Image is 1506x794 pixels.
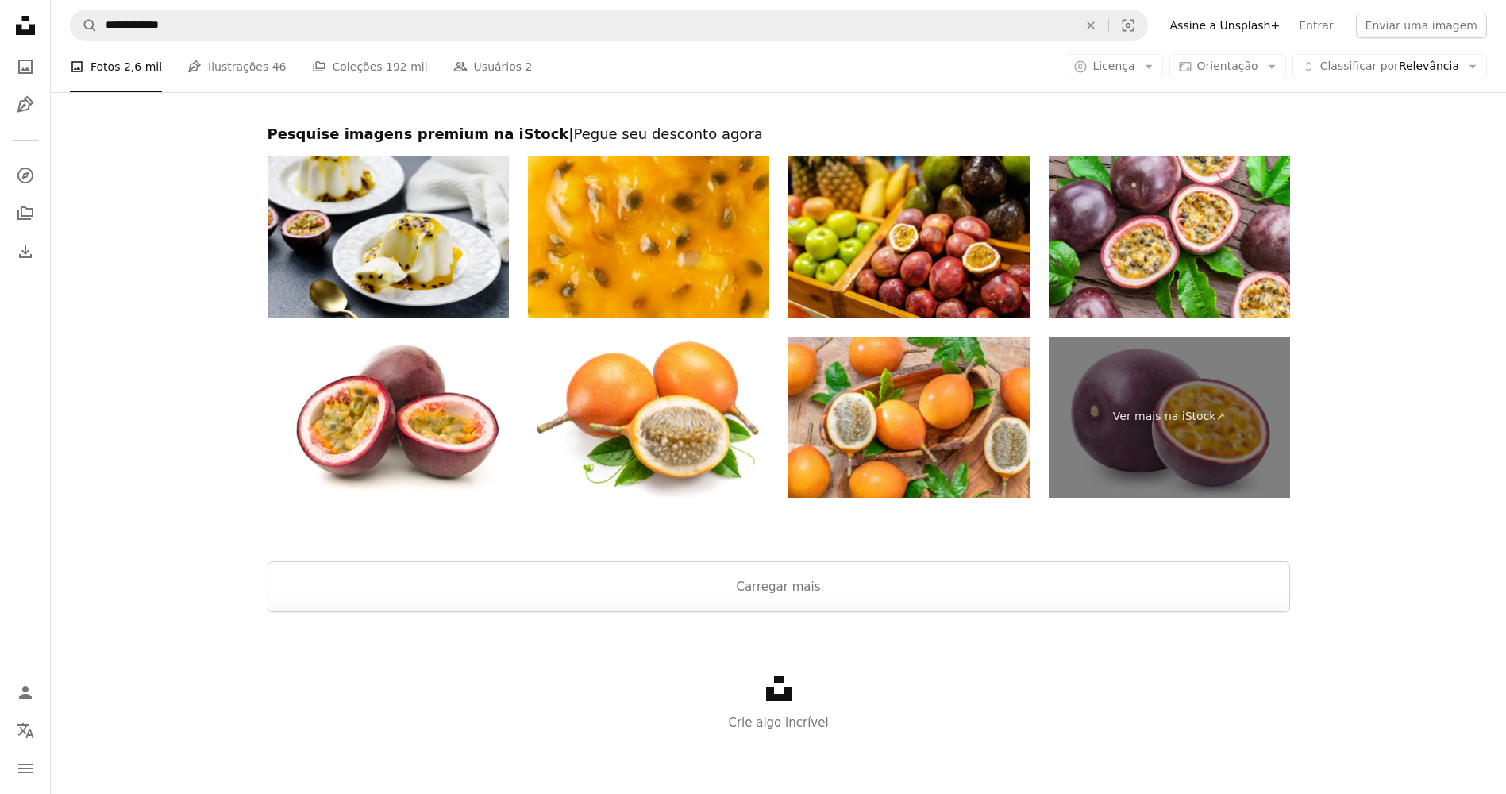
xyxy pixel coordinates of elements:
[10,715,41,746] button: Idioma
[10,89,41,121] a: Ilustrações
[51,713,1506,732] p: Crie algo incrível
[71,10,98,40] button: Pesquise na Unsplash
[187,41,286,92] a: Ilustrações 46
[788,156,1030,318] img: Fruit kiosk in Thailand - fresh fruits for smoothies
[10,51,41,83] a: Fotos
[1320,59,1459,75] span: Relevância
[568,125,762,142] span: | Pegue seu desconto agora
[788,337,1030,498] img: Granadilla fruits with leaves on wooden table. Top view.
[1065,54,1162,79] button: Licença
[10,753,41,784] button: Menu
[1109,10,1147,40] button: Pesquisa visual
[272,58,287,75] span: 46
[1169,54,1286,79] button: Orientação
[1289,13,1342,38] a: Entrar
[1161,13,1290,38] a: Assine a Unsplash+
[10,10,41,44] a: Início — Unsplash
[70,10,1148,41] form: Pesquise conteúdo visual em todo o site
[268,125,1290,144] h2: Pesquise imagens premium na iStock
[1320,60,1399,72] span: Classificar por
[268,337,509,498] img: Maracujá, Maracuya
[526,58,533,75] span: 2
[1049,337,1290,498] a: Ver mais na iStock↗
[10,676,41,708] a: Entrar / Cadastrar-se
[528,337,769,498] img: Granadilla and open granadilla with black seeds and gelatinous pulp isolated on white background.
[386,58,428,75] span: 192 mil
[1292,54,1487,79] button: Classificar porRelevância
[1049,156,1290,318] img: Maracujá roxo escuro e é metade com interior de sementes sobre mesa de madeira.
[453,41,533,92] a: Usuários 2
[10,198,41,229] a: Coleções
[10,236,41,268] a: Histórico de downloads
[312,41,428,92] a: Coleções 192 mil
[528,156,769,318] img: Passion fruit macrophotography
[1197,60,1258,72] span: Orientação
[1073,10,1108,40] button: Limpar
[10,160,41,191] a: Explorar
[1356,13,1487,38] button: Enviar uma imagem
[268,156,509,318] img: Sobremesa de panna cotta com molho de maracujá fresco
[268,561,1290,612] button: Carregar mais
[1092,60,1134,72] span: Licença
